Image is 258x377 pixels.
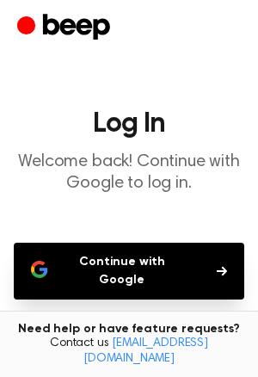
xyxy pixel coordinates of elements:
[14,151,244,195] p: Welcome back! Continue with Google to log in.
[10,337,248,367] span: Contact us
[17,11,114,45] a: Beep
[14,110,244,138] h1: Log In
[83,337,208,365] a: [EMAIL_ADDRESS][DOMAIN_NAME]
[14,243,244,300] button: Continue with Google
